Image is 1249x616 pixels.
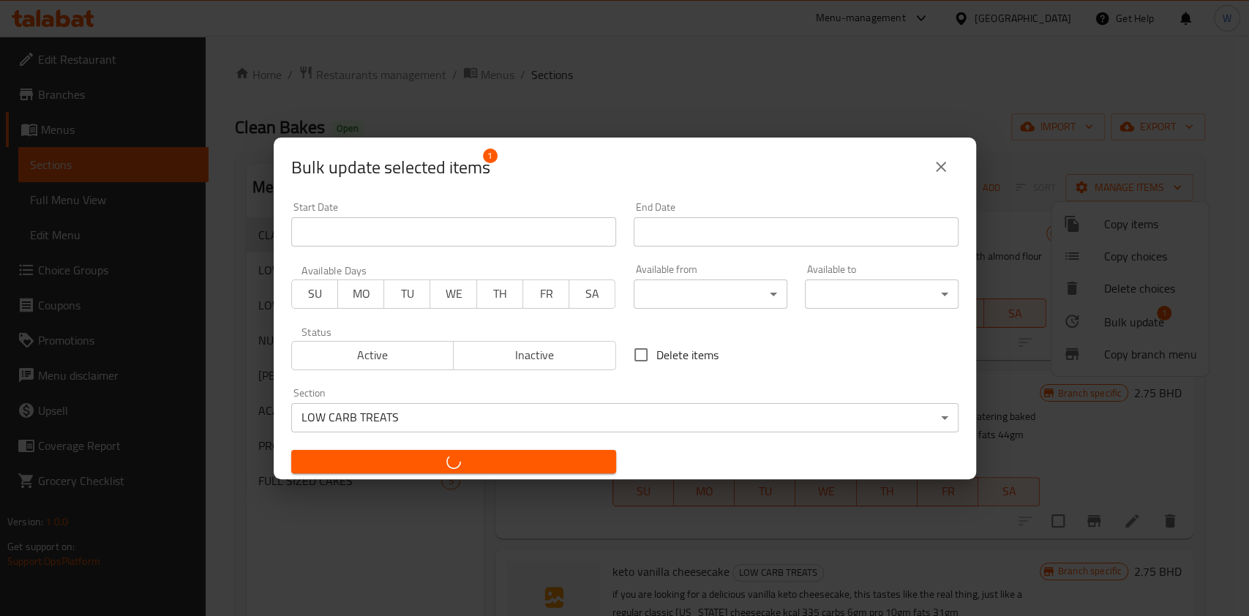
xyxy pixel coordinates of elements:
button: WE [430,279,476,309]
span: Inactive [460,345,610,366]
span: SA [575,283,610,304]
span: FR [529,283,563,304]
button: TH [476,279,523,309]
div: ​ [805,279,959,309]
span: MO [344,283,378,304]
span: Active [298,345,449,366]
button: close [923,149,959,184]
span: 1 [483,149,498,163]
button: SU [291,279,338,309]
button: Active [291,341,454,370]
span: WE [436,283,470,304]
span: SU [298,283,332,304]
button: MO [337,279,384,309]
span: Selected items count [291,156,490,179]
button: Inactive [453,341,616,370]
span: TU [390,283,424,304]
button: FR [522,279,569,309]
button: TU [383,279,430,309]
span: Delete items [656,346,719,364]
div: LOW CARB TREATS [291,403,959,432]
div: ​ [634,279,787,309]
span: TH [483,283,517,304]
button: SA [569,279,615,309]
